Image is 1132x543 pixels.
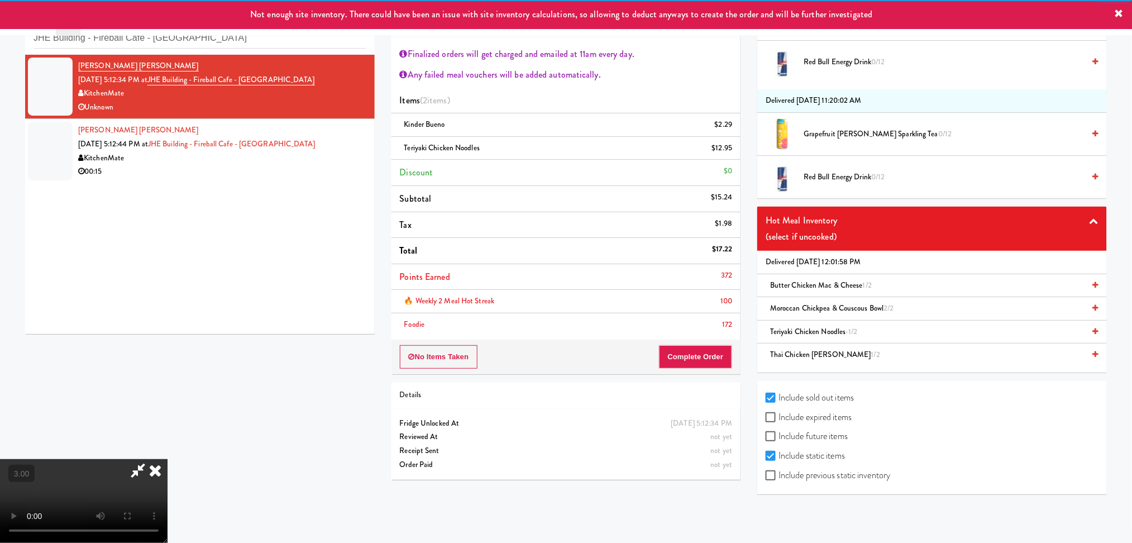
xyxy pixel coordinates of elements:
[78,101,366,115] div: Unknown
[722,318,732,332] div: 172
[884,303,894,313] span: 2/2
[846,326,858,337] span: -1/2
[404,319,425,330] span: Foodie
[400,417,733,431] div: Fridge Unlocked At
[400,430,733,444] div: Reviewed At
[720,294,732,308] div: 100
[871,56,885,67] span: 0/12
[400,244,418,257] span: Total
[400,444,733,458] div: Receipt Sent
[427,94,447,107] ng-pluralize: items
[766,432,778,441] input: Include future items
[78,87,366,101] div: KitchenMate
[34,28,366,49] input: Search vision orders
[766,389,854,406] label: Include sold out items
[766,325,1098,339] div: Teriyaki Chicken Noodles-1/2
[400,66,733,83] div: Any failed meal vouchers will be added automatically.
[766,467,890,484] label: Include previous static inventory
[400,270,450,283] span: Points Earned
[148,139,316,149] a: JHE Building - Fireball Cafe - [GEOGRAPHIC_DATA]
[78,139,148,149] span: [DATE] 5:12:44 PM at
[871,172,885,182] span: 0/12
[711,445,733,456] span: not yet
[770,303,894,313] span: Moroccan Chickpea & Couscous Bowl
[766,228,1098,245] div: (select if uncooked)
[671,417,733,431] div: [DATE] 5:12:34 PM
[938,128,952,139] span: 0/12
[766,394,778,403] input: Include sold out items
[715,217,733,231] div: $1.98
[757,251,1107,274] li: Delivered [DATE] 12:01:58 PM
[713,242,733,256] div: $17.22
[400,218,412,231] span: Tax
[766,428,848,445] label: Include future items
[400,458,733,472] div: Order Paid
[799,55,1098,69] div: Red Bull Energy Drink0/12
[250,8,872,21] span: Not enough site inventory. There could have been an issue with site inventory calculations, so al...
[871,349,880,360] span: 1/2
[724,164,732,178] div: $0
[766,279,1098,293] div: Butter Chicken Mac & Cheese1/2
[766,302,1098,316] div: Moroccan Chickpea & Couscous Bowl2/2
[659,345,733,369] button: Complete Order
[147,74,315,85] a: JHE Building - Fireball Cafe - [GEOGRAPHIC_DATA]
[770,349,880,360] span: Thai Chicken [PERSON_NAME]
[420,94,450,107] span: (2 )
[25,55,375,119] li: [PERSON_NAME] [PERSON_NAME][DATE] 5:12:34 PM atJHE Building - Fireball Cafe - [GEOGRAPHIC_DATA]Ki...
[770,280,872,290] span: Butter Chicken Mac & Cheese
[799,127,1098,141] div: Grapefruit [PERSON_NAME] Sparkling Tea0/12
[400,94,450,107] span: Items
[757,207,1107,251] div: Hot Meal Inventory(select if uncooked)
[404,142,480,153] span: Teriyaki Chicken Noodles
[404,296,495,306] span: 🔥 Weekly 2 Meal Hot Streak
[400,345,478,369] button: No Items Taken
[766,348,1098,362] div: Thai Chicken [PERSON_NAME]1/2
[766,471,778,480] input: Include previous static inventory
[400,192,432,205] span: Subtotal
[78,165,366,179] div: 00:15
[863,280,872,290] span: 1/2
[715,118,733,132] div: $2.29
[766,452,778,461] input: Include static items
[766,447,845,464] label: Include static items
[804,127,1085,141] span: Grapefruit [PERSON_NAME] Sparkling Tea
[400,388,733,402] div: Details
[78,60,199,72] a: [PERSON_NAME] [PERSON_NAME]
[770,326,858,337] span: Teriyaki Chicken Noodles
[757,89,1107,113] li: Delivered [DATE] 11:20:02 AM
[78,125,199,135] a: [PERSON_NAME] [PERSON_NAME]
[804,55,1085,69] span: Red Bull Energy Drink
[404,119,445,130] span: Kinder Bueno
[804,170,1085,184] span: Red Bull Energy Drink
[711,190,733,204] div: $15.24
[766,413,778,422] input: Include expired items
[766,409,852,426] label: Include expired items
[711,431,733,442] span: not yet
[25,119,375,183] li: [PERSON_NAME] [PERSON_NAME][DATE] 5:12:44 PM atJHE Building - Fireball Cafe - [GEOGRAPHIC_DATA]Ki...
[711,459,733,470] span: not yet
[721,269,732,283] div: 372
[400,46,733,63] div: Finalized orders will get charged and emailed at 11am every day.
[799,170,1098,184] div: Red Bull Energy Drink0/12
[766,212,1098,229] div: Hot Meal Inventory
[712,141,733,155] div: $12.95
[400,166,433,179] span: Discount
[78,74,147,85] span: [DATE] 5:12:34 PM at
[78,151,366,165] div: KitchenMate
